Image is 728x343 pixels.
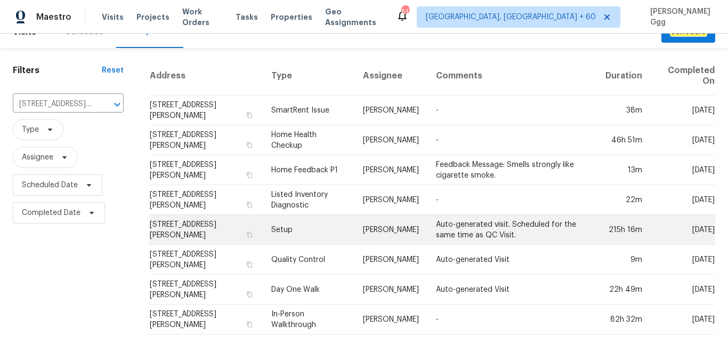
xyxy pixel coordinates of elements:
[651,305,715,334] td: [DATE]
[245,290,254,299] button: Copy Address
[136,12,169,22] span: Projects
[427,57,597,95] th: Comments
[102,65,124,76] div: Reset
[13,96,94,113] input: Search for an address...
[427,155,597,185] td: Feedback Message: Smells strongly like cigarette smoke.
[354,275,427,305] td: [PERSON_NAME]
[36,12,71,22] span: Maestro
[427,95,597,125] td: -
[354,125,427,155] td: [PERSON_NAME]
[110,97,125,112] button: Open
[149,275,263,305] td: [STREET_ADDRESS][PERSON_NAME]
[13,65,102,76] h1: Filters
[427,305,597,334] td: -
[245,200,254,210] button: Copy Address
[149,57,263,95] th: Address
[22,152,53,163] span: Assignee
[263,125,354,155] td: Home Health Checkup
[427,275,597,305] td: Auto-generated Visit
[354,215,427,245] td: [PERSON_NAME]
[245,140,254,150] button: Copy Address
[263,275,354,305] td: Day One Walk
[651,125,715,155] td: [DATE]
[651,57,715,95] th: Completed On
[149,185,263,215] td: [STREET_ADDRESS][PERSON_NAME]
[427,245,597,275] td: Auto-generated Visit
[263,185,354,215] td: Listed Inventory Diagnostic
[263,57,354,95] th: Type
[651,185,715,215] td: [DATE]
[597,215,651,245] td: 215h 16m
[325,6,383,28] span: Geo Assignments
[354,245,427,275] td: [PERSON_NAME]
[149,155,263,185] td: [STREET_ADDRESS][PERSON_NAME]
[149,305,263,334] td: [STREET_ADDRESS][PERSON_NAME]
[149,95,263,125] td: [STREET_ADDRESS][PERSON_NAME]
[401,6,409,17] div: 617
[271,12,312,22] span: Properties
[245,110,254,120] button: Copy Address
[670,28,707,36] em: Schedule
[263,305,354,334] td: In-Person Walkthrough
[597,57,651,95] th: Duration
[149,125,263,155] td: [STREET_ADDRESS][PERSON_NAME]
[651,95,715,125] td: [DATE]
[651,275,715,305] td: [DATE]
[354,185,427,215] td: [PERSON_NAME]
[149,215,263,245] td: [STREET_ADDRESS][PERSON_NAME]
[263,245,354,275] td: Quality Control
[354,305,427,334] td: [PERSON_NAME]
[426,12,596,22] span: [GEOGRAPHIC_DATA], [GEOGRAPHIC_DATA] + 60
[427,125,597,155] td: -
[651,155,715,185] td: [DATE]
[263,215,354,245] td: Setup
[22,180,78,190] span: Scheduled Date
[245,320,254,329] button: Copy Address
[597,305,651,334] td: 82h 32m
[646,6,712,28] span: [PERSON_NAME] Ggg
[236,13,258,21] span: Tasks
[597,245,651,275] td: 9m
[263,155,354,185] td: Home Feedback P1
[651,245,715,275] td: [DATE]
[22,208,80,218] span: Completed Date
[354,95,427,125] td: [PERSON_NAME]
[354,57,427,95] th: Assignee
[651,215,715,245] td: [DATE]
[354,155,427,185] td: [PERSON_NAME]
[427,215,597,245] td: Auto-generated visit. Scheduled for the same time as QC Visit.
[597,185,651,215] td: 22m
[597,95,651,125] td: 38m
[149,245,263,275] td: [STREET_ADDRESS][PERSON_NAME]
[597,275,651,305] td: 22h 49m
[22,124,39,135] span: Type
[597,155,651,185] td: 13m
[597,125,651,155] td: 46h 51m
[245,230,254,240] button: Copy Address
[182,6,223,28] span: Work Orders
[245,260,254,269] button: Copy Address
[427,185,597,215] td: -
[263,95,354,125] td: SmartRent Issue
[245,170,254,180] button: Copy Address
[102,12,124,22] span: Visits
